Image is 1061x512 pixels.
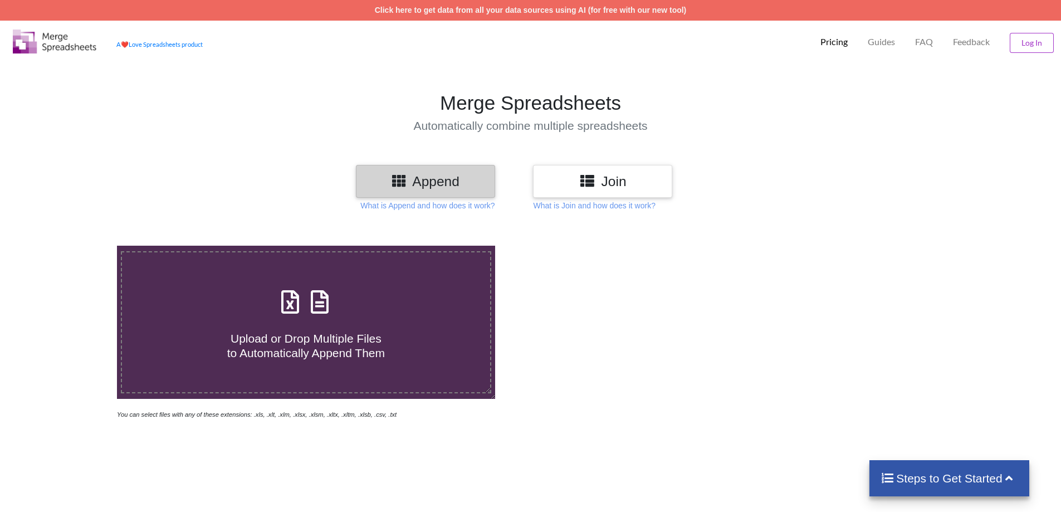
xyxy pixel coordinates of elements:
a: Click here to get data from all your data sources using AI (for free with our new tool) [375,6,687,14]
span: Upload or Drop Multiple Files to Automatically Append Them [227,332,385,359]
h3: Join [541,173,664,189]
p: FAQ [915,36,933,48]
span: Feedback [953,37,990,46]
h3: Append [364,173,487,189]
p: Guides [868,36,895,48]
button: Log In [1010,33,1054,53]
p: What is Append and how does it work? [360,200,495,211]
i: You can select files with any of these extensions: .xls, .xlt, .xlm, .xlsx, .xlsm, .xltx, .xltm, ... [117,411,397,418]
img: Logo.png [13,30,96,53]
h4: Steps to Get Started [881,471,1018,485]
span: heart [121,41,129,48]
p: What is Join and how does it work? [533,200,655,211]
a: AheartLove Spreadsheets product [116,41,203,48]
p: Pricing [820,36,848,48]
